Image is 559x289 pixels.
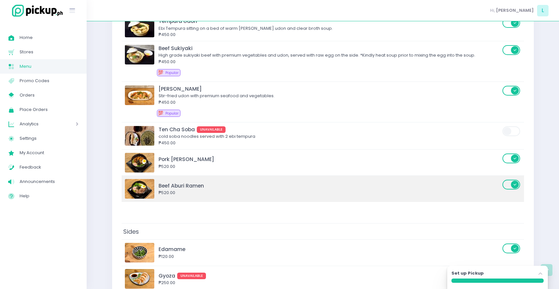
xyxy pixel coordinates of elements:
[159,45,500,52] div: Beef Sukiyaki
[159,163,500,170] div: ₱520.00
[159,25,500,32] div: Ebi Tempura sitting on a bed of warm [PERSON_NAME] udon and clear broth soup.
[159,280,500,286] div: ₱250.00
[125,153,154,172] img: Pork Chasu Aburi Ramen
[20,192,78,200] span: Help
[122,122,524,150] td: Ten Cha SobaTen Cha SobaUNAVAILABLEcold soba noodles served with 2 ebi tempura₱450.00
[159,245,500,253] div: Edamame
[490,7,495,14] span: Hi,
[159,182,500,190] div: Beef Aburi Ramen
[125,45,154,64] img: Beef Sukiyaki
[20,33,78,42] span: Home
[125,85,154,105] img: Yaki Udon
[451,270,484,277] label: Set up Pickup
[159,31,500,38] div: ₱450.00
[122,14,524,41] td: Tempura UdonTempura UdonEbi Tempura sitting on a bed of warm [PERSON_NAME] udon and clear broth s...
[177,273,206,279] span: UNAVAILABLE
[159,85,500,93] div: [PERSON_NAME]
[159,133,500,140] div: cold soba noodles served with 2 ebi tempura
[20,91,78,99] span: Orders
[8,4,64,18] img: logo
[159,126,500,133] div: Ten Cha Soba
[122,240,524,266] td: EdamameEdamame₱120.00
[159,190,500,196] div: ₱520.00
[20,149,78,157] span: My Account
[537,5,549,16] span: L
[122,149,524,176] td: Pork Chasu Aburi RamenPork [PERSON_NAME]₱520.00
[20,177,78,186] span: Announcements
[122,226,141,237] span: Sides
[197,126,226,133] span: UNAVAILABLE
[159,59,500,65] div: ₱450.00
[20,77,78,85] span: Promo Codes
[125,243,154,262] img: Edamame
[496,7,534,14] span: [PERSON_NAME]
[165,70,178,75] span: Popular
[159,99,500,106] div: ₱450.00
[20,105,78,114] span: Place Orders
[20,134,78,143] span: Settings
[122,82,524,122] td: Yaki Udon[PERSON_NAME]Stir-fried udon with premium seafood and vegetables.₱450.00💯Popular
[159,52,500,59] div: High grade sukiyaki beef with premium vegetables and udon, served with raw egg on the side. *Kind...
[158,110,163,116] span: 💯
[122,176,524,202] td: Beef Aburi RamenBeef Aburi Ramen₱520.00
[125,269,154,289] img: Gyoza
[159,272,500,280] div: Gyoza
[122,41,524,82] td: Beef SukiyakiBeef SukiyakiHigh grade sukiyaki beef with premium vegetables and udon, served with ...
[159,253,500,260] div: ₱120.00
[125,126,154,146] img: Ten Cha Soba
[125,18,154,37] img: Tempura Udon
[158,69,163,76] span: 💯
[159,93,500,99] div: Stir-fried udon with premium seafood and vegetables.
[20,48,78,56] span: Stores
[159,140,500,146] div: ₱450.00
[20,163,78,172] span: Feedback
[20,120,57,128] span: Analytics
[165,111,178,116] span: Popular
[20,62,78,71] span: Menu
[125,179,154,199] img: Beef Aburi Ramen
[159,155,500,163] div: Pork [PERSON_NAME]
